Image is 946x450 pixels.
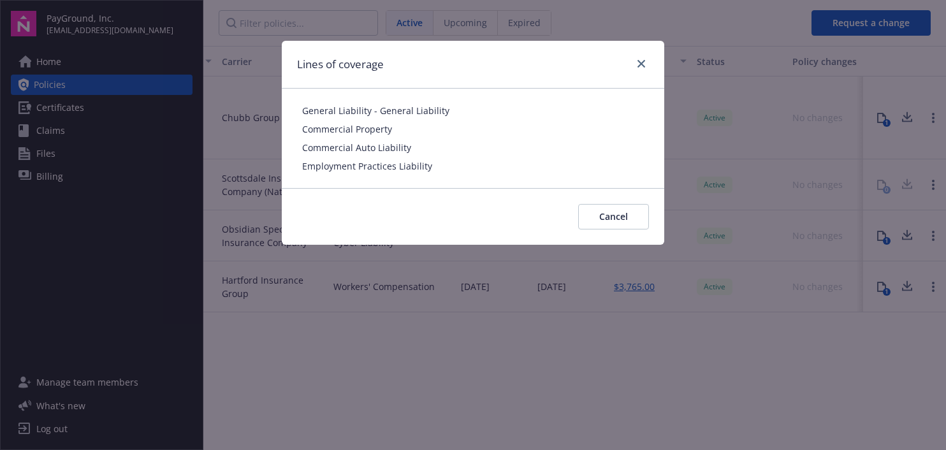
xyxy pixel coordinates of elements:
[302,122,644,136] span: Commercial Property
[302,159,644,173] span: Employment Practices Liability
[302,104,644,117] span: General Liability - General Liability
[578,204,649,229] button: Cancel
[297,56,384,73] h1: Lines of coverage
[302,141,644,154] span: Commercial Auto Liability
[634,56,649,71] a: close
[599,210,628,222] span: Cancel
